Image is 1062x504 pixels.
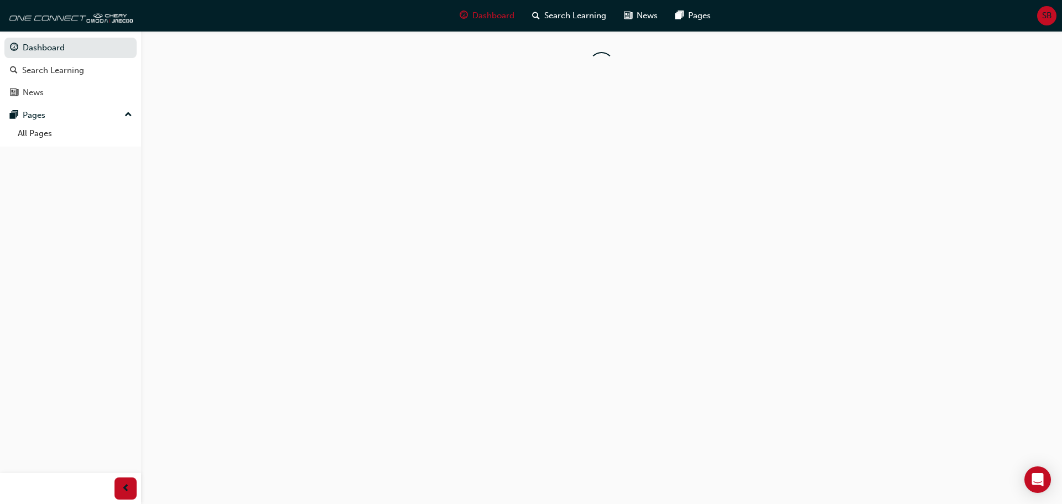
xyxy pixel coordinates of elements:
[667,4,720,27] a: pages-iconPages
[10,66,18,76] span: search-icon
[10,111,18,121] span: pages-icon
[23,86,44,99] div: News
[544,9,606,22] span: Search Learning
[1037,6,1056,25] button: SB
[472,9,514,22] span: Dashboard
[4,35,137,105] button: DashboardSearch LearningNews
[451,4,523,27] a: guage-iconDashboard
[1024,466,1051,493] div: Open Intercom Messenger
[637,9,658,22] span: News
[688,9,711,22] span: Pages
[4,60,137,81] a: Search Learning
[6,4,133,27] img: oneconnect
[22,64,84,77] div: Search Learning
[10,88,18,98] span: news-icon
[523,4,615,27] a: search-iconSearch Learning
[13,125,137,142] a: All Pages
[10,43,18,53] span: guage-icon
[615,4,667,27] a: news-iconNews
[460,9,468,23] span: guage-icon
[4,105,137,126] button: Pages
[532,9,540,23] span: search-icon
[4,38,137,58] a: Dashboard
[122,482,130,496] span: prev-icon
[675,9,684,23] span: pages-icon
[624,9,632,23] span: news-icon
[1042,9,1052,22] span: SB
[23,109,45,122] div: Pages
[124,108,132,122] span: up-icon
[4,82,137,103] a: News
